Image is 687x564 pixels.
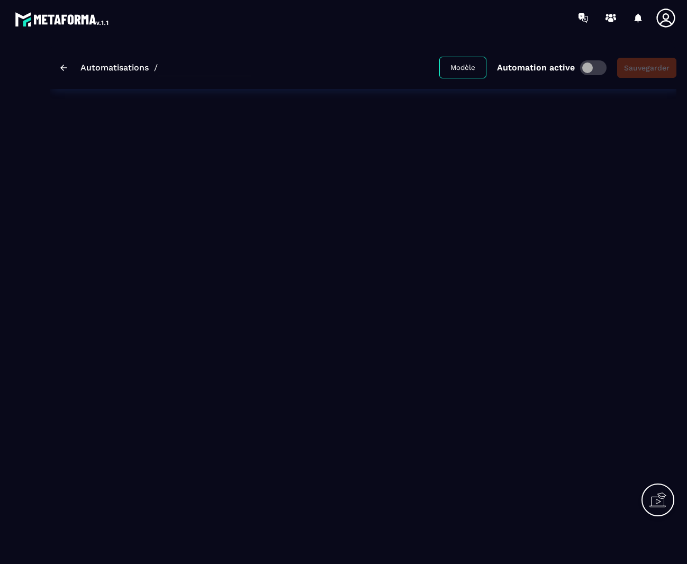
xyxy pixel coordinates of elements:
a: Automatisations [80,62,149,73]
p: Automation active [497,62,575,73]
span: / [154,62,158,73]
img: logo [15,10,110,29]
img: arrow [60,65,67,71]
button: Modèle [439,57,486,78]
